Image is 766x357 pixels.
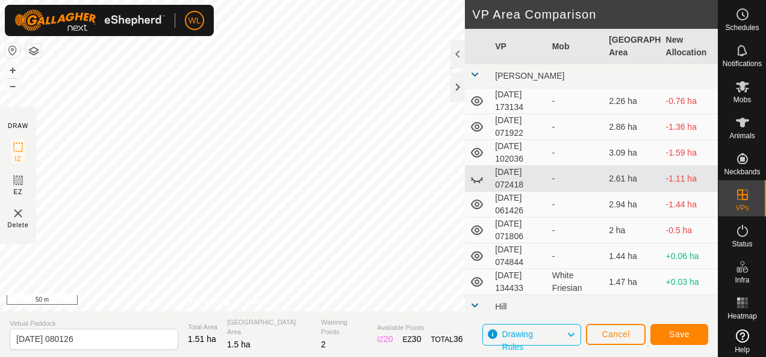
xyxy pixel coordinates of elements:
[552,121,599,133] div: -
[8,121,28,130] div: DRAW
[604,218,661,243] td: 2 ha
[661,88,718,114] td: -0.76 ha
[188,334,216,344] span: 1.51 ha
[495,71,564,81] span: [PERSON_NAME]
[552,172,599,185] div: -
[490,243,547,269] td: [DATE] 074844
[14,188,23,197] span: EZ
[547,29,604,64] th: Mob
[604,88,661,114] td: 2.26 ha
[650,324,708,345] button: Save
[490,218,547,243] td: [DATE] 071806
[472,7,718,22] h2: VP Area Comparison
[490,114,547,140] td: [DATE] 071922
[552,250,599,263] div: -
[11,206,25,221] img: VP
[453,334,463,344] span: 36
[724,168,760,175] span: Neckbands
[552,269,599,294] div: White Friesian
[552,224,599,237] div: -
[661,140,718,166] td: -1.59 ha
[727,313,757,320] span: Heatmap
[490,269,547,295] td: [DATE] 134433
[490,29,547,64] th: VP
[188,14,201,27] span: WL
[552,95,599,108] div: -
[490,140,547,166] td: [DATE] 102036
[661,269,718,295] td: +0.03 ha
[15,154,22,163] span: IZ
[735,346,750,353] span: Help
[735,204,749,212] span: VPs
[552,198,599,211] div: -
[661,29,718,64] th: New Allocation
[586,324,646,345] button: Cancel
[604,29,661,64] th: [GEOGRAPHIC_DATA] Area
[5,63,20,78] button: +
[604,114,661,140] td: 2.86 ha
[10,319,178,329] span: Virtual Paddock
[321,317,367,337] span: Watering Points
[490,192,547,218] td: [DATE] 061426
[604,269,661,295] td: 1.47 ha
[26,44,41,58] button: Map Layers
[185,296,230,307] a: Privacy Policy
[669,329,690,339] span: Save
[384,334,393,344] span: 20
[8,221,29,230] span: Delete
[227,317,311,337] span: [GEOGRAPHIC_DATA] Area
[604,243,661,269] td: 1.44 ha
[552,147,599,159] div: -
[725,24,759,31] span: Schedules
[14,10,165,31] img: Gallagher Logo
[377,323,462,333] span: Available Points
[403,333,422,346] div: EZ
[321,340,326,349] span: 2
[188,322,217,332] span: Total Area
[431,333,462,346] div: TOTAL
[661,243,718,269] td: +0.06 ha
[490,166,547,192] td: [DATE] 072418
[723,60,762,67] span: Notifications
[661,192,718,218] td: -1.44 ha
[661,114,718,140] td: -1.36 ha
[5,79,20,93] button: –
[5,43,20,58] button: Reset Map
[732,240,752,248] span: Status
[733,96,751,103] span: Mobs
[412,334,422,344] span: 30
[602,329,630,339] span: Cancel
[502,329,533,352] span: Drawing Rules
[227,340,251,349] span: 1.5 ha
[729,132,755,139] span: Animals
[377,333,393,346] div: IZ
[604,140,661,166] td: 3.09 ha
[495,302,506,311] span: Hill
[661,218,718,243] td: -0.5 ha
[604,166,661,192] td: 2.61 ha
[604,192,661,218] td: 2.94 ha
[735,276,749,284] span: Infra
[661,166,718,192] td: -1.11 ha
[244,296,280,307] a: Contact Us
[490,88,547,114] td: [DATE] 173134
